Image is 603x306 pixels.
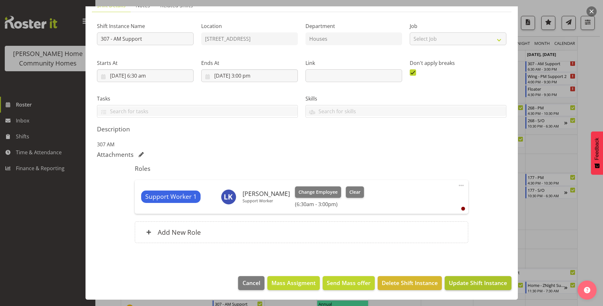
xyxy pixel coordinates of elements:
[97,106,298,116] input: Search for tasks
[382,279,438,287] span: Delete Shift Instance
[461,207,465,211] div: User is clocked out
[201,22,298,30] label: Location
[97,151,134,158] h5: Attachments
[135,165,468,172] h5: Roles
[267,276,320,290] button: Mass Assigment
[97,22,194,30] label: Shift Instance Name
[145,192,197,201] span: Support Worker 1
[298,189,338,196] span: Change Employee
[295,186,341,198] button: Change Employee
[201,59,298,67] label: Ends At
[158,228,201,236] h6: Add New Role
[201,69,298,82] input: Click to select...
[97,59,194,67] label: Starts At
[221,189,236,205] img: lovejot-kaur10523.jpg
[449,279,507,287] span: Update Shift Instance
[584,287,590,293] img: help-xxl-2.png
[97,95,298,102] label: Tasks
[323,276,375,290] button: Send Mass offer
[97,69,194,82] input: Click to select...
[349,189,360,196] span: Clear
[410,59,506,67] label: Don't apply breaks
[378,276,442,290] button: Delete Shift Instance
[305,59,402,67] label: Link
[594,138,600,160] span: Feedback
[243,279,260,287] span: Cancel
[445,276,511,290] button: Update Shift Instance
[97,32,194,45] input: Shift Instance Name
[97,141,506,148] p: 307 AM
[97,125,506,133] h5: Description
[243,190,290,197] h6: [PERSON_NAME]
[327,279,371,287] span: Send Mass offer
[591,131,603,175] button: Feedback - Show survey
[271,279,316,287] span: Mass Assigment
[243,198,290,203] p: Support Worker
[238,276,264,290] button: Cancel
[346,186,364,198] button: Clear
[410,22,506,30] label: Job
[306,106,506,116] input: Search for skills
[295,201,364,207] h6: (6:30am - 3:00pm)
[305,22,402,30] label: Department
[305,95,506,102] label: Skills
